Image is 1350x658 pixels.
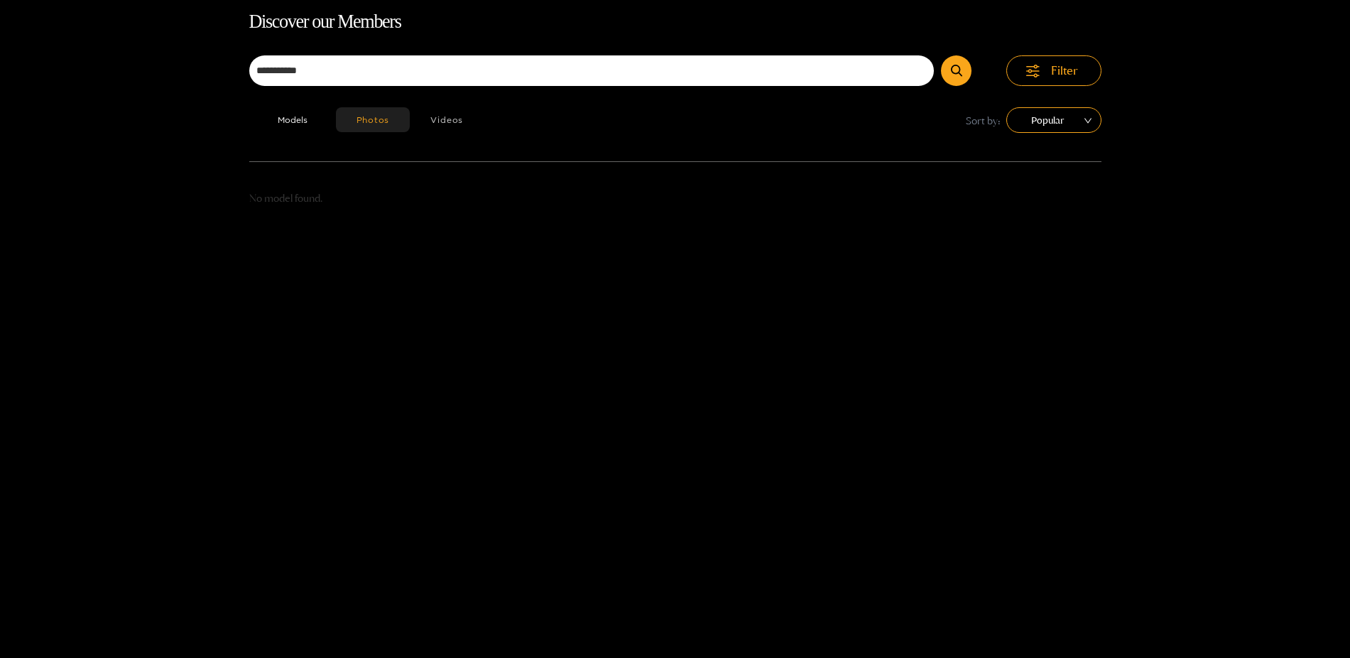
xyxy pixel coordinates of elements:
[1051,63,1078,79] span: Filter
[1006,107,1101,133] div: sort
[249,107,336,132] button: Models
[410,107,484,132] button: Videos
[249,190,1101,207] p: No model found.
[336,107,410,132] button: Photos
[1017,109,1091,131] span: Popular
[1006,55,1101,86] button: Filter
[249,7,1101,37] h1: Discover our Members
[966,112,1001,129] span: Sort by:
[941,55,971,86] button: Submit Search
